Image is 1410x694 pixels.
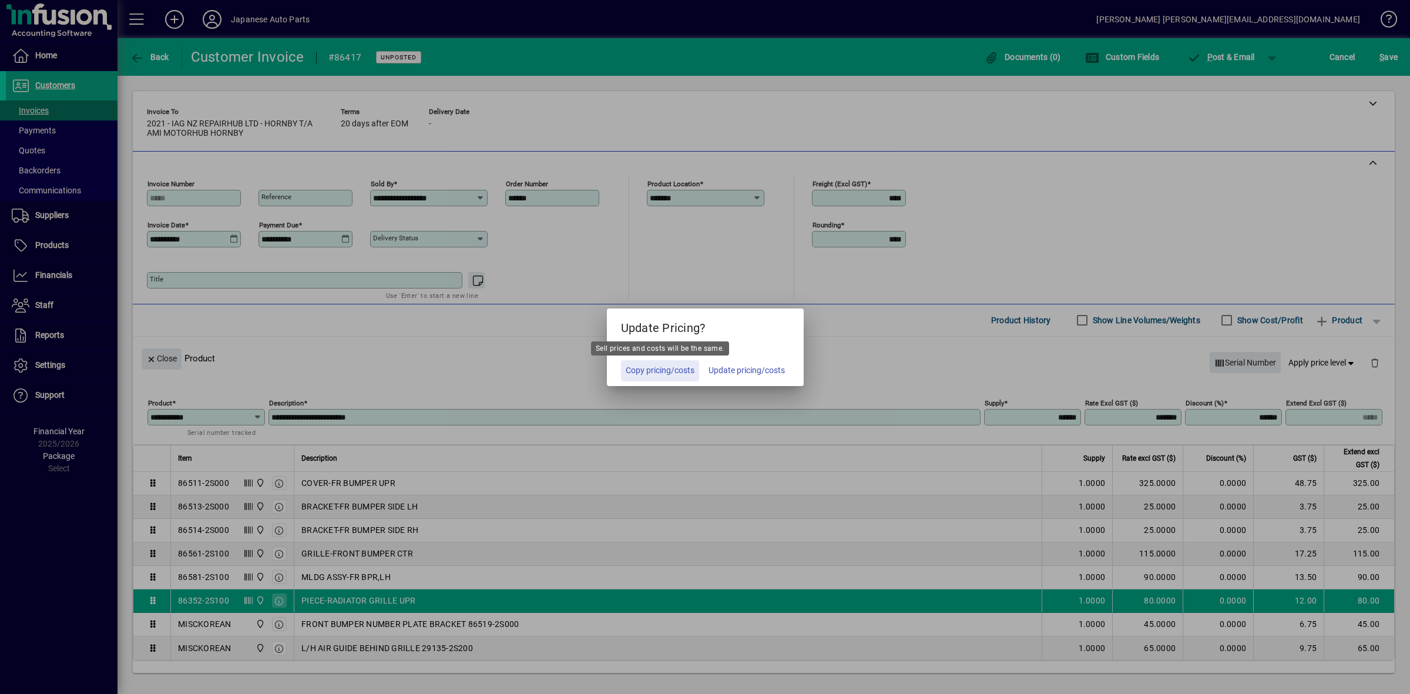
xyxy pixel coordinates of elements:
span: Update pricing/costs [709,364,785,377]
button: Copy pricing/costs [621,360,699,381]
div: Sell prices and costs will be the same. [591,341,729,356]
span: Copy pricing/costs [626,364,694,377]
h5: Update Pricing? [607,309,804,343]
button: Update pricing/costs [704,360,790,381]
